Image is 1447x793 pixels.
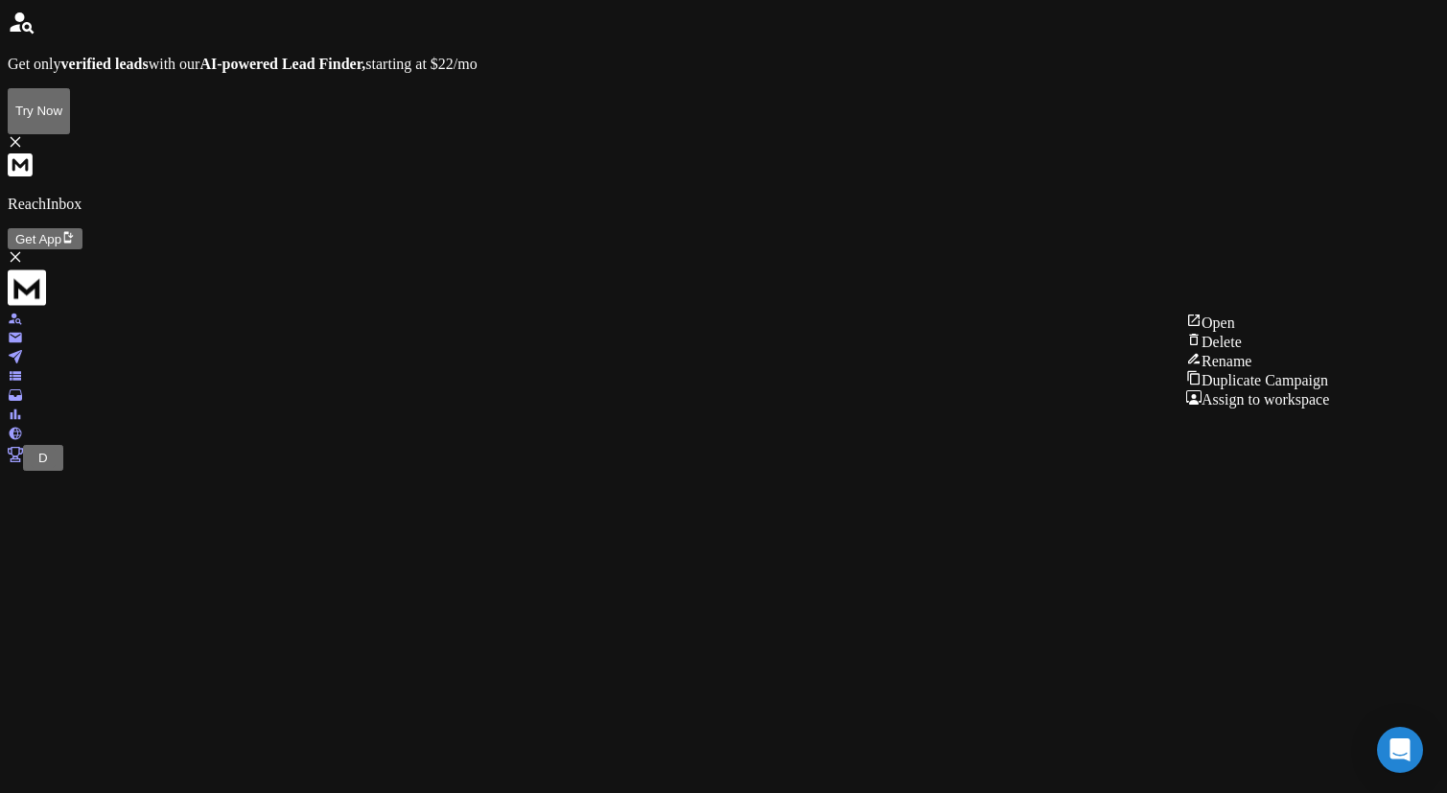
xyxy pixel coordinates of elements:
[1186,389,1329,408] div: Assign to workspace
[1186,332,1329,351] div: Delete
[1186,351,1329,370] div: Rename
[31,448,56,468] button: D
[1186,313,1329,332] div: Open
[8,56,1439,73] p: Get only with our starting at $22/mo
[199,56,365,72] strong: AI-powered Lead Finder,
[15,104,62,118] p: Try Now
[8,228,82,249] button: Get App
[38,451,48,465] span: D
[8,88,70,134] button: Try Now
[1377,727,1423,773] div: Open Intercom Messenger
[8,268,46,307] img: logo
[1186,370,1329,389] div: Duplicate Campaign
[61,56,149,72] strong: verified leads
[8,196,1439,213] p: ReachInbox
[23,445,63,471] button: D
